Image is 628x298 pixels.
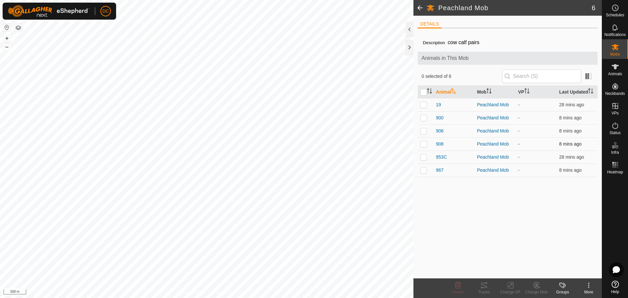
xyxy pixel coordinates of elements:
span: 9 Aug 2025, 7:45 pm [559,141,582,147]
div: Tracks [471,289,497,295]
div: Peachland Mob [477,167,513,174]
a: Privacy Policy [181,289,205,295]
th: Mob [474,86,515,98]
button: Map Layers [14,24,22,32]
span: 967 [436,167,444,174]
label: Description [423,40,445,45]
span: 906 [436,128,444,134]
div: Peachland Mob [477,154,513,161]
span: Animals in This Mob [422,54,594,62]
a: Contact Us [213,289,233,295]
span: 9 Aug 2025, 7:45 pm [559,167,582,173]
div: Peachland Mob [477,141,513,148]
div: Change VP [497,289,523,295]
div: Change Mob [523,289,549,295]
span: 900 [436,114,444,121]
img: Gallagher Logo [8,5,90,17]
span: Infra [611,150,619,154]
span: Neckbands [605,92,625,96]
span: Delete [452,290,464,294]
app-display-virtual-paddock-transition: - [518,167,520,173]
p-sorticon: Activate to sort [451,89,456,95]
span: Schedules [606,13,624,17]
app-display-virtual-paddock-transition: - [518,154,520,160]
p-sorticon: Activate to sort [427,89,432,95]
th: VP [515,86,557,98]
th: Animal [433,86,475,98]
div: Peachland Mob [477,101,513,108]
p-sorticon: Activate to sort [524,89,530,95]
span: 9 Aug 2025, 7:25 pm [559,154,584,160]
span: Heatmap [607,170,623,174]
div: Groups [549,289,576,295]
input: Search (S) [502,69,581,83]
app-display-virtual-paddock-transition: - [518,128,520,133]
span: 6 [592,3,595,13]
app-display-virtual-paddock-transition: - [518,141,520,147]
button: Reset Map [3,24,11,31]
app-display-virtual-paddock-transition: - [518,102,520,107]
p-sorticon: Activate to sort [486,89,492,95]
span: 19 [436,101,441,108]
span: VPs [611,111,619,115]
div: More [576,289,602,295]
span: Animals [608,72,622,76]
p-sorticon: Activate to sort [588,89,593,95]
span: 953C [436,154,447,161]
button: + [3,34,11,42]
span: DC [102,8,109,15]
span: 0 selected of 6 [422,73,502,80]
span: Help [611,290,619,294]
app-display-virtual-paddock-transition: - [518,115,520,120]
th: Last Updated [557,86,598,98]
span: Notifications [604,33,626,37]
li: DETAILS [418,21,442,28]
span: Mobs [610,52,620,56]
span: 9 Aug 2025, 7:25 pm [559,102,584,107]
a: Help [602,278,628,296]
span: 9 Aug 2025, 7:45 pm [559,128,582,133]
span: Status [609,131,620,135]
span: 908 [436,141,444,148]
h2: Peachland Mob [438,4,592,12]
span: 9 Aug 2025, 7:45 pm [559,115,582,120]
div: Peachland Mob [477,128,513,134]
span: cow calf pairs [445,37,482,48]
div: Peachland Mob [477,114,513,121]
button: – [3,43,11,51]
